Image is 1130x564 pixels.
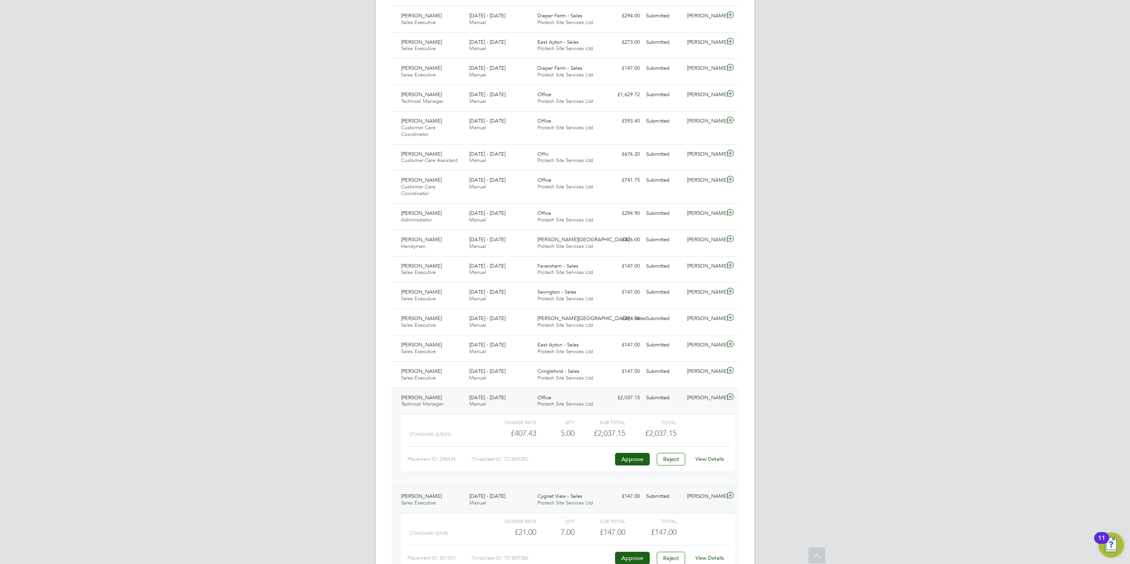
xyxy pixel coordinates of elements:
[401,98,443,104] span: Technical Manager
[537,400,593,407] span: Protech Site Services Ltd
[469,210,506,216] span: [DATE] - [DATE]
[684,490,725,503] div: [PERSON_NAME]
[537,124,593,131] span: Protech Site Services Ltd
[643,174,684,187] div: Submitted
[407,453,472,465] div: Placement ID: 298434
[469,341,506,348] span: [DATE] - [DATE]
[401,315,442,322] span: [PERSON_NAME]
[469,39,506,45] span: [DATE] - [DATE]
[469,493,506,499] span: [DATE] - [DATE]
[602,148,643,161] div: £676.20
[537,157,593,164] span: Protech Site Services Ltd
[684,391,725,404] div: [PERSON_NAME]
[643,391,684,404] div: Submitted
[536,526,574,539] div: 7.00
[537,289,576,295] span: Sevington - Sales
[401,374,436,381] span: Sales Executive
[537,394,551,401] span: Office
[401,117,442,124] span: [PERSON_NAME]
[469,400,486,407] span: Manual
[469,45,486,52] span: Manual
[537,39,579,45] span: East Ayton - Sales
[537,216,593,223] span: Protech Site Services Ltd
[469,348,486,355] span: Manual
[537,493,582,499] span: Cygnet View - Sales
[645,428,677,438] span: £2,037.15
[537,45,593,52] span: Protech Site Services Ltd
[485,427,536,440] div: £407.43
[643,365,684,378] div: Submitted
[602,207,643,220] div: £294.90
[401,368,442,374] span: [PERSON_NAME]
[485,526,536,539] div: £21.00
[625,516,676,526] div: Total
[401,269,436,275] span: Sales Executive
[537,322,593,328] span: Protech Site Services Ltd
[537,236,630,243] span: [PERSON_NAME][GEOGRAPHIC_DATA]
[469,216,486,223] span: Manual
[684,233,725,246] div: [PERSON_NAME]
[401,216,432,223] span: Administrator
[485,516,536,526] div: Charge rate
[602,9,643,22] div: £294.00
[401,71,436,78] span: Sales Executive
[602,391,643,404] div: £2,037.15
[602,312,643,325] div: £294.00
[602,62,643,75] div: £147.00
[537,262,578,269] span: Faversham - Sales
[684,207,725,220] div: [PERSON_NAME]
[469,289,506,295] span: [DATE] - [DATE]
[537,177,551,183] span: Office
[684,88,725,101] div: [PERSON_NAME]
[401,157,457,164] span: Customer Care Assistant
[401,493,442,499] span: [PERSON_NAME]
[537,91,551,98] span: Office
[401,341,442,348] span: [PERSON_NAME]
[537,12,582,19] span: Diaper Farm - Sales
[469,236,506,243] span: [DATE] - [DATE]
[537,368,580,374] span: Cringleford - Sales
[615,453,650,465] button: Approve
[469,65,506,71] span: [DATE] - [DATE]
[695,456,724,462] a: View Details
[574,526,625,539] div: £147.00
[643,233,684,246] div: Submitted
[602,174,643,187] div: £741.75
[684,115,725,128] div: [PERSON_NAME]
[472,453,613,465] div: Timesheet ID: TS1809392
[537,269,593,275] span: Protech Site Services Ltd
[469,91,506,98] span: [DATE] - [DATE]
[469,315,506,322] span: [DATE] - [DATE]
[401,262,442,269] span: [PERSON_NAME]
[537,295,593,302] span: Protech Site Services Ltd
[469,151,506,157] span: [DATE] - [DATE]
[643,490,684,503] div: Submitted
[684,62,725,75] div: [PERSON_NAME]
[684,312,725,325] div: [PERSON_NAME]
[643,260,684,273] div: Submitted
[537,210,551,216] span: Office
[401,322,436,328] span: Sales Executive
[401,177,442,183] span: [PERSON_NAME]
[537,341,579,348] span: East Ayton - Sales
[684,36,725,49] div: [PERSON_NAME]
[684,148,725,161] div: [PERSON_NAME]
[469,19,486,26] span: Manual
[401,124,435,138] span: Customer Care Coordinator
[574,417,625,427] div: Sub Total
[537,348,593,355] span: Protech Site Services Ltd
[469,71,486,78] span: Manual
[684,174,725,187] div: [PERSON_NAME]
[469,98,486,104] span: Manual
[537,98,593,104] span: Protech Site Services Ltd
[469,368,506,374] span: [DATE] - [DATE]
[537,71,593,78] span: Protech Site Services Ltd
[651,527,677,537] span: £147.00
[401,295,436,302] span: Sales Executive
[602,260,643,273] div: £147.00
[602,88,643,101] div: £1,629.72
[537,499,593,506] span: Protech Site Services Ltd
[401,210,442,216] span: [PERSON_NAME]
[469,322,486,328] span: Manual
[537,183,593,190] span: Protech Site Services Ltd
